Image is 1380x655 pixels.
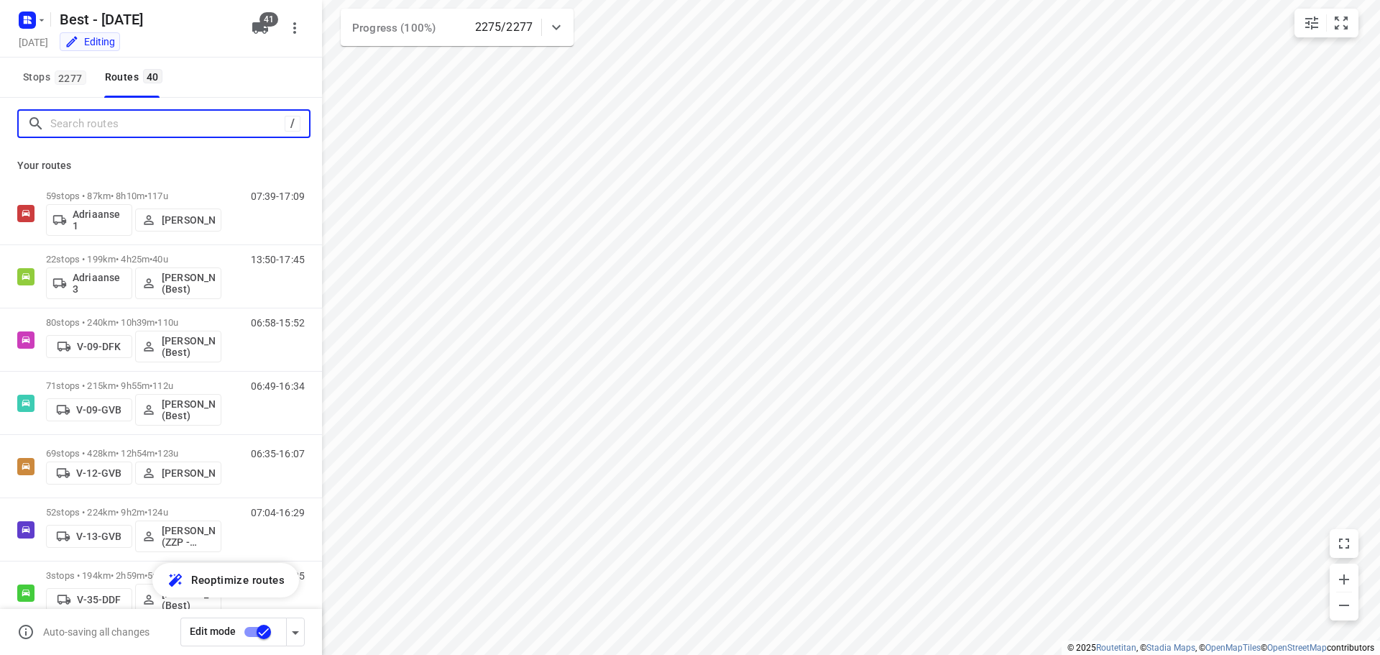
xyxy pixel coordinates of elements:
[162,467,215,479] p: [PERSON_NAME]
[46,380,221,391] p: 71 stops • 215km • 9h55m
[135,267,221,299] button: [PERSON_NAME] (Best)
[135,521,221,552] button: [PERSON_NAME] (ZZP - Best)
[1096,643,1136,653] a: Routetitan
[251,448,305,459] p: 06:35-16:07
[155,448,157,459] span: •
[162,525,215,548] p: [PERSON_NAME] (ZZP - Best)
[1297,9,1326,37] button: Map settings
[135,209,221,232] button: [PERSON_NAME]
[17,158,305,173] p: Your routes
[475,19,533,36] p: 2275/2277
[76,467,121,479] p: V-12-GVB
[46,398,132,421] button: V-09-GVB
[76,531,121,542] p: V-13-GVB
[144,191,147,201] span: •
[46,462,132,485] button: V-12-GVB
[152,254,167,265] span: 40u
[251,191,305,202] p: 07:39-17:09
[162,335,215,358] p: [PERSON_NAME] (Best)
[251,317,305,329] p: 06:58-15:52
[285,116,300,132] div: /
[46,317,221,328] p: 80 stops • 240km • 10h39m
[147,570,157,581] span: 5u
[251,507,305,518] p: 07:04-16:29
[73,272,126,295] p: Adriaanse 3
[149,380,152,391] span: •
[54,8,240,31] h5: Rename
[46,507,221,518] p: 52 stops • 224km • 9h2m
[46,570,221,581] p: 3 stops • 194km • 2h59m
[162,398,215,421] p: [PERSON_NAME] (Best)
[135,584,221,615] button: [PERSON_NAME] (Best)
[259,12,278,27] span: 41
[162,272,215,295] p: [PERSON_NAME] (Best)
[46,191,221,201] p: 59 stops • 87km • 8h10m
[143,69,162,83] span: 40
[43,626,149,638] p: Auto-saving all changes
[46,525,132,548] button: V-13-GVB
[1205,643,1261,653] a: OpenMapTiles
[190,626,236,637] span: Edit mode
[65,35,115,49] div: You are currently in edit mode.
[135,331,221,362] button: [PERSON_NAME] (Best)
[157,317,178,328] span: 110u
[251,254,305,265] p: 13:50-17:45
[73,209,126,232] p: Adriaanse 1
[191,571,285,590] span: Reoptimize routes
[50,113,285,135] input: Search routes
[352,22,436,35] span: Progress (100%)
[46,267,132,299] button: Adriaanse 3
[105,68,167,86] div: Routes
[1327,9,1356,37] button: Fit zoom
[77,341,121,352] p: V-09-DFK
[1146,643,1195,653] a: Stadia Maps
[147,191,168,201] span: 117u
[77,594,121,605] p: V-35-DDF
[23,68,91,86] span: Stops
[135,462,221,485] button: [PERSON_NAME]
[246,14,275,42] button: 41
[144,570,147,581] span: •
[162,588,215,611] p: [PERSON_NAME] (Best)
[287,623,304,641] div: Driver app settings
[341,9,574,46] div: Progress (100%)2275/2277
[135,394,221,426] button: [PERSON_NAME] (Best)
[149,254,152,265] span: •
[1267,643,1327,653] a: OpenStreetMap
[152,563,299,597] button: Reoptimize routes
[147,507,168,518] span: 124u
[1294,9,1358,37] div: small contained button group
[162,214,215,226] p: [PERSON_NAME]
[46,448,221,459] p: 69 stops • 428km • 12h54m
[76,404,121,416] p: V-09-GVB
[157,448,178,459] span: 123u
[1067,643,1374,653] li: © 2025 , © , © © contributors
[152,380,173,391] span: 112u
[280,14,309,42] button: More
[251,380,305,392] p: 06:49-16:34
[155,317,157,328] span: •
[46,204,132,236] button: Adriaanse 1
[13,34,54,50] h5: Project date
[46,588,132,611] button: V-35-DDF
[46,335,132,358] button: V-09-DFK
[46,254,221,265] p: 22 stops • 199km • 4h25m
[144,507,147,518] span: •
[55,70,86,85] span: 2277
